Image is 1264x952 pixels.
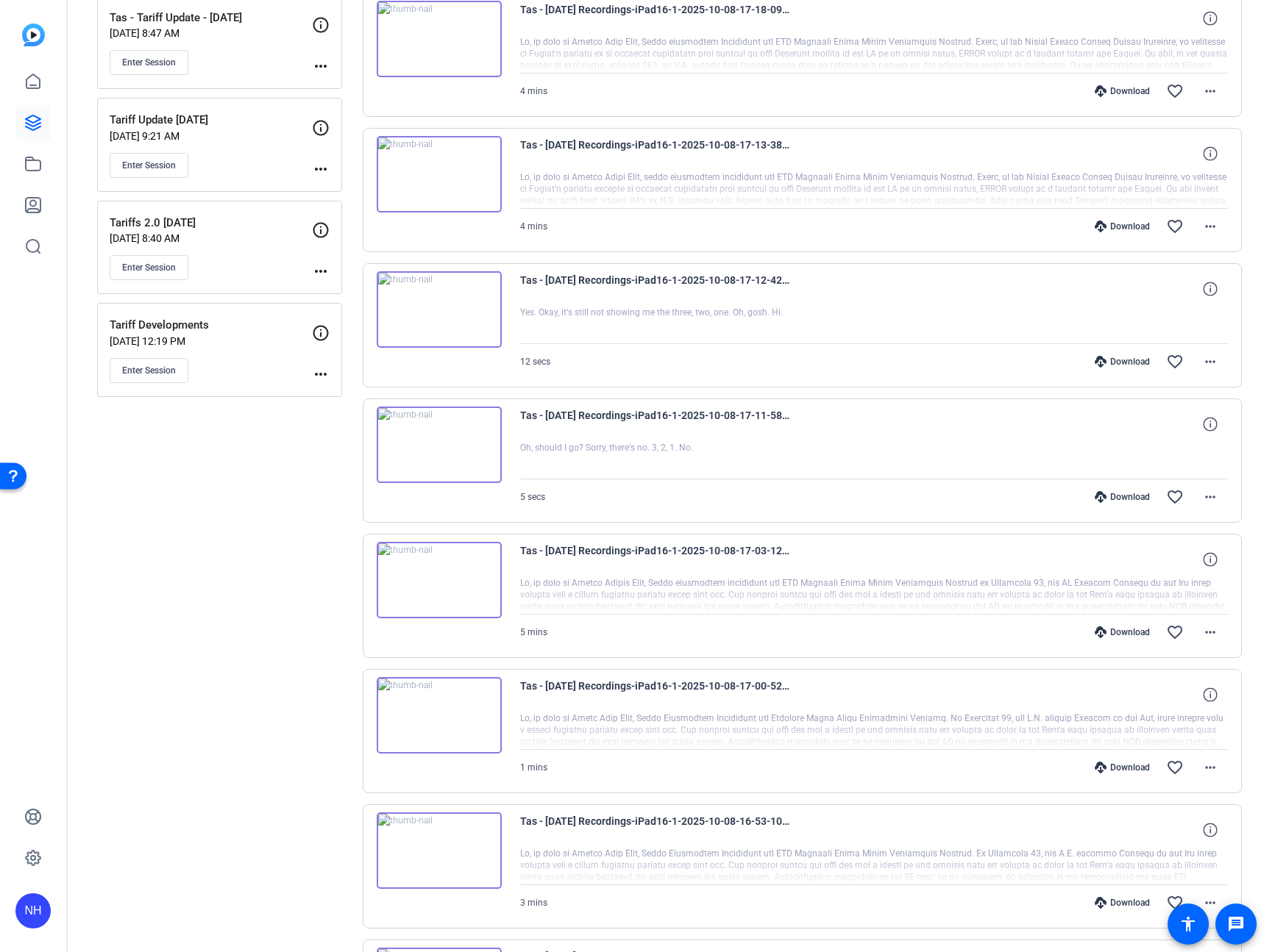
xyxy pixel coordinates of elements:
[110,112,312,129] p: Tariff Update [DATE]
[110,215,312,232] p: Tariffs 2.0 [DATE]
[110,358,188,383] button: Enter Session
[520,86,547,96] span: 4 mins
[122,57,176,68] span: Enter Session
[520,812,792,848] span: Tas - [DATE] Recordings-iPad16-1-2025-10-08-16-53-10-005-0
[110,153,188,178] button: Enter Session
[520,1,792,36] span: Tas - [DATE] Recordings-iPad16-1-2025-10-08-17-18-09-276-0
[312,365,330,383] mat-icon: more_horiz
[520,898,547,908] span: 3 mins
[1227,915,1245,933] mat-icon: message
[110,10,312,26] p: Tas - Tariff Update - [DATE]
[377,812,502,889] img: thumb-nail
[520,357,550,367] span: 12 secs
[1166,218,1184,235] mat-icon: favorite_border
[520,407,792,442] span: Tas - [DATE] Recordings-iPad16-1-2025-10-08-17-11-58-706-0
[1166,82,1184,100] mat-icon: favorite_border
[1087,356,1157,368] div: Download
[520,542,792,577] span: Tas - [DATE] Recordings-iPad16-1-2025-10-08-17-03-12-950-0
[520,762,547,773] span: 1 mins
[520,221,547,232] span: 4 mins
[1179,915,1197,933] mat-icon: accessibility
[1201,82,1219,100] mat-icon: more_horiz
[110,317,312,334] p: Tariff Developments
[377,136,502,212] img: thumb-nail
[520,136,792,171] span: Tas - [DATE] Recordings-iPad16-1-2025-10-08-17-13-38-420-0
[1201,488,1219,506] mat-icon: more_horiz
[377,677,502,754] img: thumb-nail
[1201,623,1219,641] mat-icon: more_horiz
[312,160,330,178] mat-icon: more_horiz
[1166,894,1184,912] mat-icon: favorite_border
[110,50,188,75] button: Enter Session
[15,893,51,928] div: NH
[520,271,792,307] span: Tas - [DATE] Recordings-iPad16-1-2025-10-08-17-12-42-419-0
[520,492,545,502] span: 5 secs
[1166,353,1184,371] mat-icon: favorite_border
[377,542,502,618] img: thumb-nail
[1087,85,1157,97] div: Download
[122,365,176,376] span: Enter Session
[520,627,547,637] span: 5 mins
[1087,221,1157,232] div: Download
[1201,759,1219,776] mat-icon: more_horiz
[1087,897,1157,909] div: Download
[377,1,502,77] img: thumb-nail
[1087,626,1157,638] div: Download
[110,27,312,39] p: [DATE] 8:47 AM
[122,160,176,171] span: Enter Session
[312,262,330,280] mat-icon: more_horiz
[1166,759,1184,776] mat-icon: favorite_border
[22,24,45,46] img: blue-gradient.svg
[1166,623,1184,641] mat-icon: favorite_border
[377,407,502,483] img: thumb-nail
[520,677,792,712] span: Tas - [DATE] Recordings-iPad16-1-2025-10-08-17-00-52-352-0
[110,130,312,142] p: [DATE] 9:21 AM
[110,232,312,244] p: [DATE] 8:40 AM
[1201,218,1219,235] mat-icon: more_horiz
[110,335,312,347] p: [DATE] 12:19 PM
[1201,353,1219,371] mat-icon: more_horiz
[110,255,188,280] button: Enter Session
[1201,894,1219,912] mat-icon: more_horiz
[312,57,330,75] mat-icon: more_horiz
[1087,762,1157,773] div: Download
[122,262,176,273] span: Enter Session
[1087,491,1157,503] div: Download
[1166,488,1184,506] mat-icon: favorite_border
[377,271,502,348] img: thumb-nail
